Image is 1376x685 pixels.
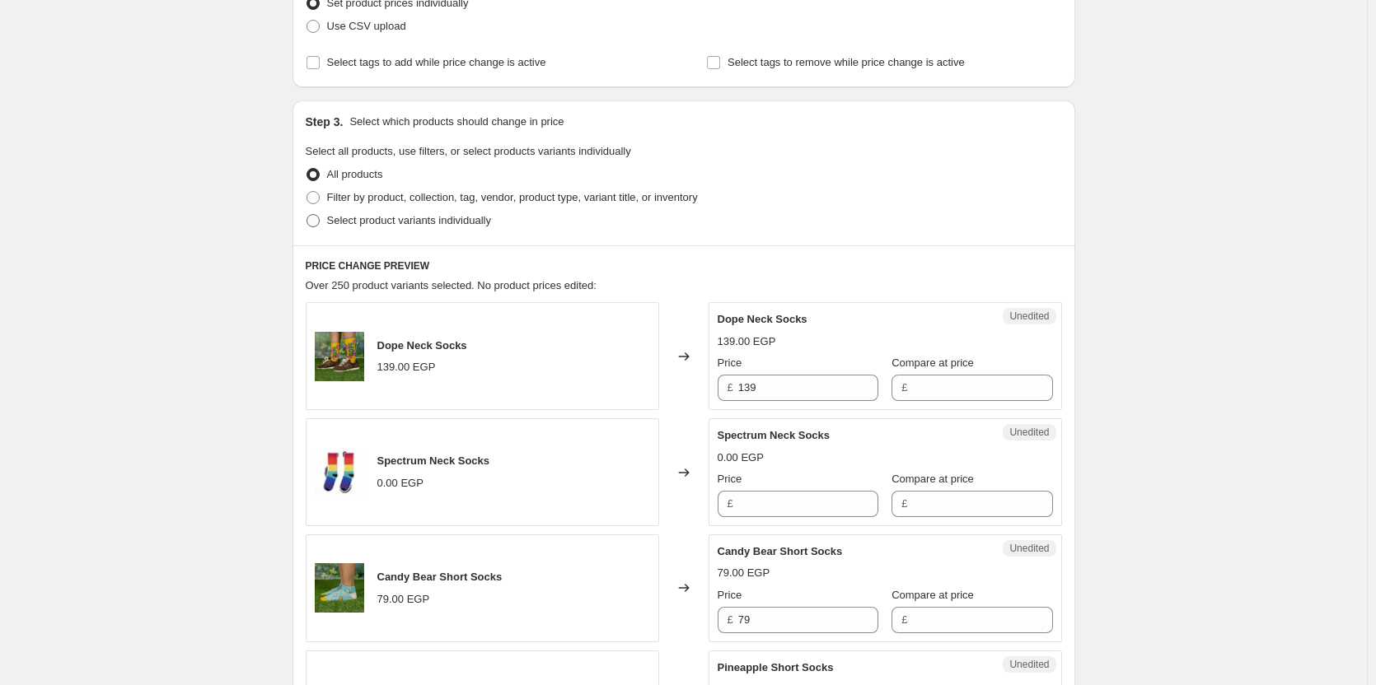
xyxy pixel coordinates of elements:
span: Dope Neck Socks [718,313,807,325]
span: Candy Bear Short Socks [377,571,503,583]
span: Unedited [1009,310,1049,323]
span: Compare at price [892,589,974,601]
h2: Step 3. [306,114,344,130]
span: Price [718,589,742,601]
span: £ [901,381,907,394]
span: Compare at price [892,473,974,485]
span: Unedited [1009,542,1049,555]
span: Over 250 product variants selected. No product prices edited: [306,279,597,291]
span: £ [901,497,907,510]
span: 79.00 EGP [718,566,770,579]
span: 79.00 EGP [377,593,430,605]
span: 0.00 EGP [377,477,424,489]
span: Candy Bear Short Socks [718,545,843,557]
img: dope-long-socks-neck-in-your-shoe-551908_80x.jpg [315,332,364,381]
h6: PRICE CHANGE PREVIEW [306,259,1062,273]
span: £ [728,497,733,510]
span: Select tags to add while price change is active [327,56,546,68]
p: Select which products should change in price [349,114,564,130]
span: £ [901,613,907,626]
span: Use CSV upload [327,20,406,32]
span: Dope Neck Socks [377,339,467,352]
span: £ [728,613,733,626]
span: Select all products, use filters, or select products variants individually [306,145,631,157]
span: Spectrum Neck Socks [377,454,490,467]
span: Select tags to remove while price change is active [728,56,965,68]
span: Filter by product, collection, tag, vendor, product type, variant title, or inventory [327,191,698,203]
span: £ [728,381,733,394]
span: Price [718,356,742,369]
span: Select product variants individually [327,214,491,226]
span: 139.00 EGP [718,335,776,347]
span: 0.00 EGP [718,451,764,464]
span: Compare at price [892,356,974,369]
span: All products [327,168,383,180]
span: Unedited [1009,426,1049,439]
span: Price [718,473,742,485]
img: candy-bear-short-socks-socket-in-your-shoe-931959_80x.jpg [315,563,364,613]
span: Pineapple Short Socks [718,661,834,673]
span: Unedited [1009,658,1049,671]
span: Spectrum Neck Socks [718,429,831,441]
span: 139.00 EGP [377,361,436,373]
img: spectrum-long-socks-neck-in-your-shoe-356169_80x.jpg [315,448,364,497]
